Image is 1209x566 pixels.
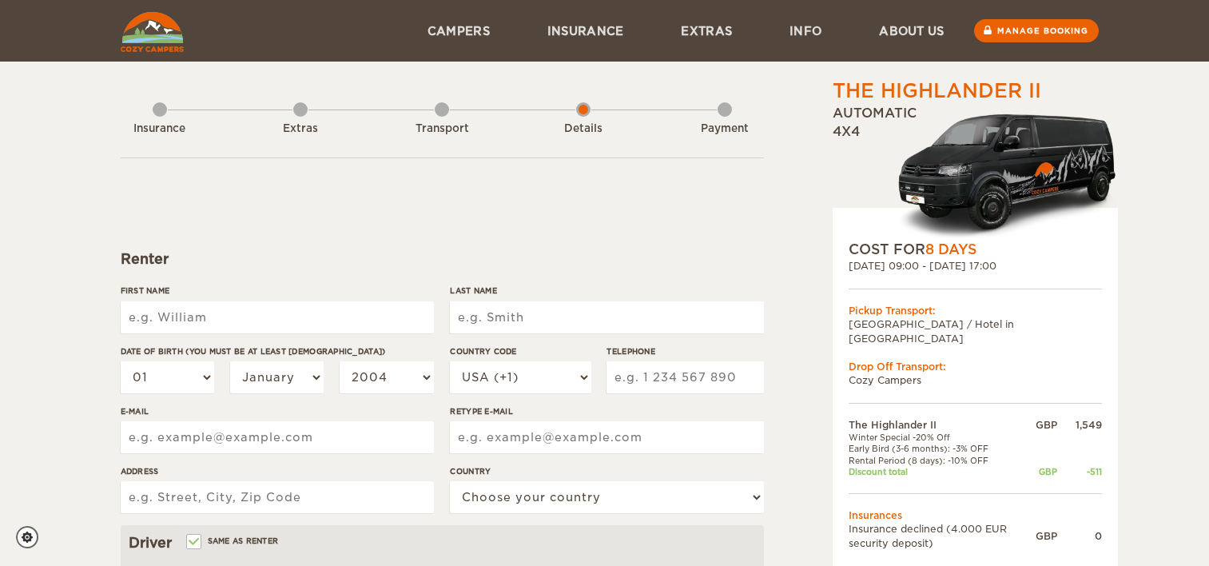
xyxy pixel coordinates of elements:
div: Automatic 4x4 [833,105,1118,240]
div: Renter [121,249,764,269]
div: Transport [398,122,486,137]
td: Insurances [849,508,1102,522]
label: Date of birth (You must be at least [DEMOGRAPHIC_DATA]) [121,345,434,357]
td: Winter Special -20% Off [849,432,1036,443]
span: 8 Days [925,241,976,257]
div: The Highlander II [833,78,1041,105]
div: GBP [1036,466,1057,477]
input: e.g. Smith [450,301,763,333]
div: Driver [129,533,756,552]
div: Extras [257,122,344,137]
label: First Name [121,285,434,297]
div: GBP [1036,418,1057,432]
div: Payment [681,122,769,137]
div: Details [539,122,627,137]
label: Retype E-mail [450,405,763,417]
div: Insurance [116,122,204,137]
label: Same as renter [188,533,279,548]
div: 1,549 [1057,418,1102,432]
input: e.g. Street, City, Zip Code [121,481,434,513]
label: Telephone [606,345,763,357]
label: Last Name [450,285,763,297]
td: Early Bird (3-6 months): -3% OFF [849,443,1036,454]
label: Country [450,465,763,477]
div: COST FOR [849,240,1102,259]
td: The Highlander II [849,418,1036,432]
a: Cookie settings [16,526,49,548]
label: Address [121,465,434,477]
input: e.g. William [121,301,434,333]
td: Insurance declined (4.000 EUR security deposit) [849,522,1036,549]
input: e.g. 1 234 567 890 [606,361,763,393]
td: Cozy Campers [849,373,1102,387]
input: Same as renter [188,538,198,548]
div: GBP [1036,529,1057,543]
img: Cozy Campers [121,12,184,52]
label: E-mail [121,405,434,417]
div: Drop Off Transport: [849,360,1102,373]
div: [DATE] 09:00 - [DATE] 17:00 [849,259,1102,273]
img: HighlanderXL.png [897,110,1118,240]
td: [GEOGRAPHIC_DATA] / Hotel in [GEOGRAPHIC_DATA] [849,317,1102,345]
td: Discount total [849,466,1036,477]
label: Country Code [450,345,591,357]
td: Rental Period (8 days): -10% OFF [849,455,1036,466]
input: e.g. example@example.com [450,421,763,453]
div: Pickup Transport: [849,304,1102,317]
input: e.g. example@example.com [121,421,434,453]
a: Manage booking [974,19,1099,42]
div: -511 [1057,466,1102,477]
div: 0 [1057,529,1102,543]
